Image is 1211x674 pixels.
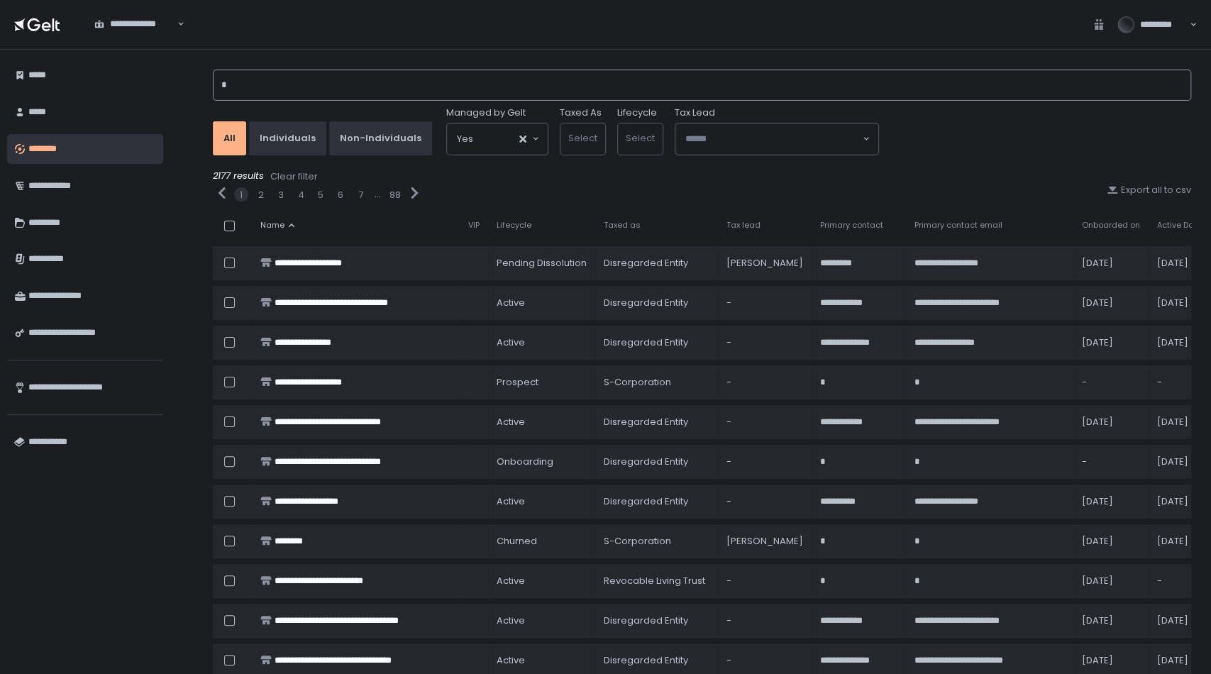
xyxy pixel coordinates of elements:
div: Disregarded Entity [604,495,709,508]
div: [DATE] [1082,535,1140,548]
div: [DATE] [1157,614,1202,627]
div: Revocable Living Trust [604,575,709,587]
div: - [1082,455,1140,468]
div: Disregarded Entity [604,416,709,429]
span: active [497,495,525,508]
button: 1 [240,189,243,201]
button: 3 [278,189,284,201]
div: - [726,336,803,349]
div: [DATE] [1082,575,1140,587]
button: Individuals [249,121,326,155]
div: Disregarded Entity [604,336,709,349]
input: Search for option [473,132,518,146]
div: Clear filter [270,170,318,183]
div: Disregarded Entity [604,614,709,627]
span: Name [260,220,284,231]
button: Clear filter [270,170,319,184]
div: [PERSON_NAME] [726,257,803,270]
div: [DATE] [1157,455,1202,468]
span: Active Date [1157,220,1202,231]
span: Taxed as [604,220,641,231]
div: - [1157,376,1202,389]
div: Disregarded Entity [604,257,709,270]
span: active [497,575,525,587]
div: - [726,575,803,587]
label: Lifecycle [617,106,657,119]
div: [DATE] [1157,535,1202,548]
div: [DATE] [1157,416,1202,429]
div: - [726,376,803,389]
span: Primary contact email [914,220,1002,231]
span: Primary contact [820,220,883,231]
span: Tax Lead [675,106,715,119]
div: [DATE] [1157,495,1202,508]
div: Search for option [85,10,184,39]
div: Search for option [447,123,548,155]
div: Disregarded Entity [604,297,709,309]
span: Select [568,131,597,145]
div: [DATE] [1082,654,1140,667]
button: 5 [318,189,324,201]
div: - [726,416,803,429]
button: Export all to csv [1107,184,1191,197]
button: 6 [338,189,343,201]
div: [DATE] [1082,495,1140,508]
div: [DATE] [1157,257,1202,270]
span: VIP [468,220,480,231]
button: Clear Selected [519,136,526,143]
div: - [726,455,803,468]
div: S-Corporation [604,535,709,548]
div: [DATE] [1157,297,1202,309]
span: active [497,614,525,627]
div: - [726,654,803,667]
span: active [497,297,525,309]
div: ... [375,188,381,201]
span: Lifecycle [497,220,531,231]
div: - [726,614,803,627]
span: Select [626,131,655,145]
div: [DATE] [1082,257,1140,270]
span: Yes [457,132,473,146]
span: active [497,336,525,349]
div: Disregarded Entity [604,455,709,468]
button: 7 [358,189,363,201]
div: Disregarded Entity [604,654,709,667]
input: Search for option [94,31,176,45]
span: active [497,654,525,667]
input: Search for option [685,132,861,146]
button: 88 [389,189,401,201]
span: Managed by Gelt [446,106,526,119]
div: [DATE] [1157,336,1202,349]
label: Taxed As [560,106,602,119]
div: [DATE] [1157,654,1202,667]
button: All [213,121,246,155]
div: - [1157,575,1202,587]
div: [DATE] [1082,297,1140,309]
div: - [726,495,803,508]
div: S-Corporation [604,376,709,389]
span: pending Dissolution [497,257,587,270]
div: [DATE] [1082,614,1140,627]
div: [DATE] [1082,416,1140,429]
div: 2 [258,189,264,201]
div: All [223,132,236,145]
div: 2177 results [213,170,1191,184]
div: - [726,297,803,309]
div: [PERSON_NAME] [726,535,803,548]
span: onboarding [497,455,553,468]
span: prospect [497,376,538,389]
div: [DATE] [1082,336,1140,349]
div: Search for option [675,123,878,155]
button: Non-Individuals [329,121,432,155]
button: 4 [298,189,304,201]
span: active [497,416,525,429]
div: Individuals [260,132,316,145]
span: churned [497,535,537,548]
